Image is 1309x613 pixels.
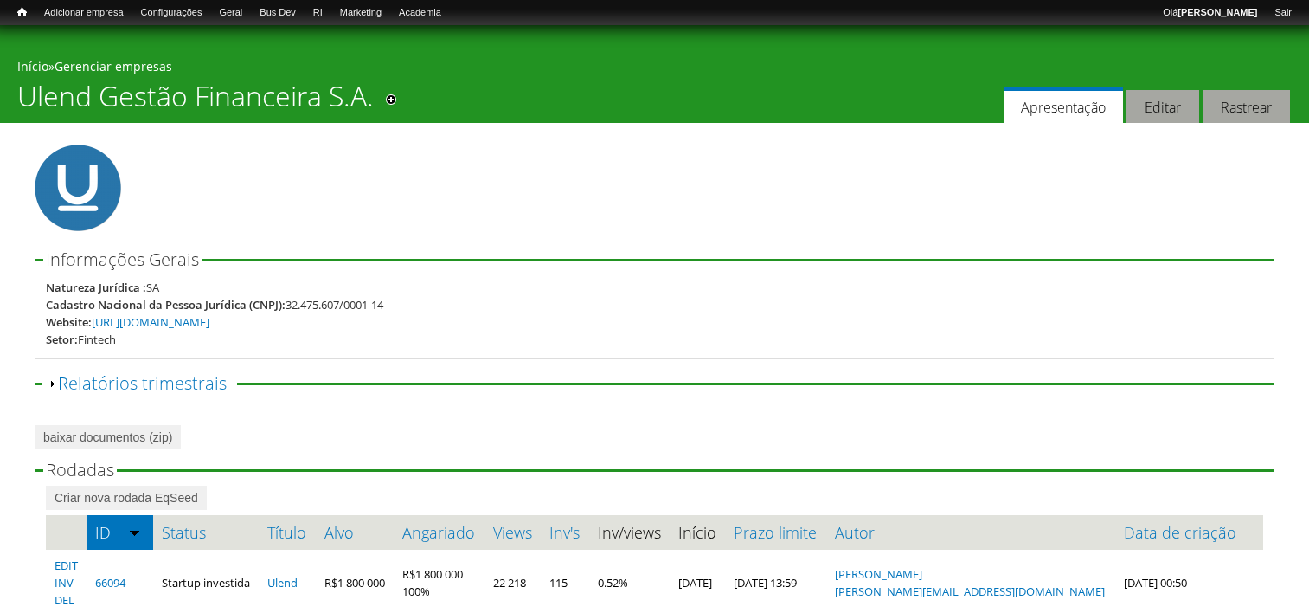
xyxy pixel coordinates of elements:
[589,515,671,550] th: Inv/views
[55,58,172,74] a: Gerenciar empresas
[95,575,125,590] a: 66094
[305,4,331,22] a: RI
[324,524,386,541] a: Alvo
[267,575,298,590] a: Ulend
[17,58,1292,80] div: »
[55,592,74,608] a: DEL
[46,458,114,481] span: Rodadas
[251,4,305,22] a: Bus Dev
[1177,7,1257,17] strong: [PERSON_NAME]
[17,80,374,123] h1: Ulend Gestão Financeira S.A.
[46,248,199,271] span: Informações Gerais
[146,279,159,296] div: SA
[267,524,306,541] a: Título
[58,371,227,395] a: Relatórios trimestrais
[1124,524,1237,541] a: Data de criação
[1154,4,1266,22] a: Olá[PERSON_NAME]
[493,524,532,541] a: Views
[132,4,211,22] a: Configurações
[1203,90,1290,124] a: Rastrear
[670,515,725,550] th: Início
[286,296,383,313] div: 32.475.607/0001-14
[95,524,144,541] a: ID
[46,279,146,296] div: Natureza Jurídica :
[835,566,922,582] a: [PERSON_NAME]
[46,486,207,510] a: Criar nova rodada EqSeed
[92,314,209,330] a: [URL][DOMAIN_NAME]
[35,4,132,22] a: Adicionar empresa
[835,524,1107,541] a: Autor
[1266,4,1300,22] a: Sair
[678,575,712,590] span: [DATE]
[46,331,78,348] div: Setor:
[162,524,251,541] a: Status
[9,4,35,21] a: Início
[734,524,818,541] a: Prazo limite
[1004,87,1123,124] a: Apresentação
[78,331,116,348] div: Fintech
[390,4,450,22] a: Academia
[402,524,476,541] a: Angariado
[1126,90,1199,124] a: Editar
[46,313,92,331] div: Website:
[46,296,286,313] div: Cadastro Nacional da Pessoa Jurídica (CNPJ):
[35,425,181,449] a: baixar documentos (zip)
[17,58,48,74] a: Início
[549,524,580,541] a: Inv's
[129,526,140,538] img: ordem crescente
[835,584,1105,599] a: [PERSON_NAME][EMAIL_ADDRESS][DOMAIN_NAME]
[17,6,27,18] span: Início
[734,575,797,590] span: [DATE] 13:59
[55,558,78,573] a: EDIT
[210,4,251,22] a: Geral
[55,575,74,590] a: INV
[331,4,390,22] a: Marketing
